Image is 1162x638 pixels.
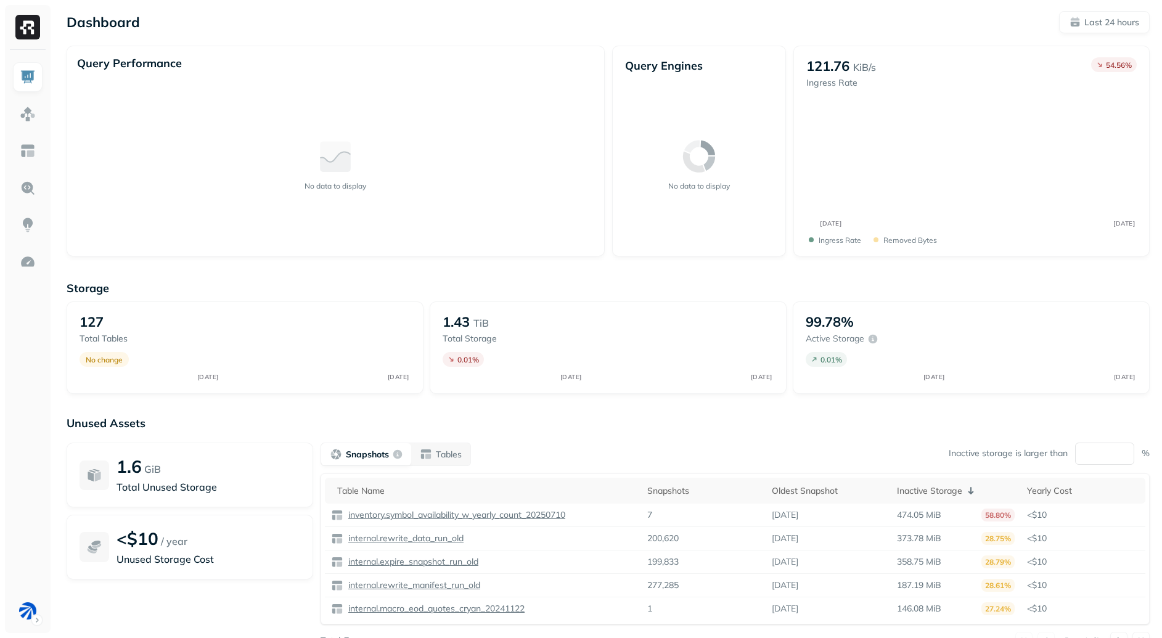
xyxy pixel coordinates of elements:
[20,180,36,196] img: Query Explorer
[1027,509,1140,521] p: <$10
[331,533,343,545] img: table
[117,552,300,566] p: Unused Storage Cost
[897,485,962,497] p: Inactive Storage
[443,313,470,330] p: 1.43
[346,603,525,615] p: internal.macro_eod_quotes_cryan_20241122
[668,181,730,190] p: No data to display
[343,509,565,521] a: inventory.symbol_availability_w_yearly_count_20250710
[923,373,944,381] tspan: [DATE]
[772,579,798,591] p: [DATE]
[981,509,1015,521] p: 58.80%
[436,449,462,460] p: Tables
[86,355,123,364] p: No change
[772,533,798,544] p: [DATE]
[20,143,36,159] img: Asset Explorer
[806,313,854,330] p: 99.78%
[20,106,36,122] img: Assets
[331,556,343,568] img: table
[806,333,864,345] p: Active storage
[981,555,1015,568] p: 28.79%
[67,281,1150,295] p: Storage
[20,217,36,233] img: Insights
[80,333,195,345] p: Total tables
[346,556,478,568] p: internal.expire_snapshot_run_old
[647,579,679,591] p: 277,285
[305,181,366,190] p: No data to display
[1084,17,1139,28] p: Last 24 hours
[346,579,480,591] p: internal.rewrite_manifest_run_old
[625,59,774,73] p: Query Engines
[443,333,558,345] p: Total storage
[331,579,343,592] img: table
[337,485,635,497] div: Table Name
[343,533,464,544] a: internal.rewrite_data_run_old
[853,60,876,75] p: KiB/s
[197,373,218,381] tspan: [DATE]
[343,579,480,591] a: internal.rewrite_manifest_run_old
[1027,556,1140,568] p: <$10
[77,56,182,70] p: Query Performance
[20,254,36,270] img: Optimization
[346,449,389,460] p: Snapshots
[117,456,142,477] p: 1.6
[80,313,104,330] p: 127
[806,57,849,75] p: 121.76
[897,509,941,521] p: 474.05 MiB
[1113,373,1135,381] tspan: [DATE]
[772,485,884,497] div: Oldest Snapshot
[560,373,581,381] tspan: [DATE]
[897,533,941,544] p: 373.78 MiB
[67,416,1150,430] p: Unused Assets
[772,603,798,615] p: [DATE]
[1106,60,1132,70] p: 54.56 %
[1142,448,1150,459] p: %
[897,579,941,591] p: 187.19 MiB
[647,556,679,568] p: 199,833
[161,534,187,549] p: / year
[981,579,1015,592] p: 28.61%
[820,355,842,364] p: 0.01 %
[1027,579,1140,591] p: <$10
[346,509,565,521] p: inventory.symbol_availability_w_yearly_count_20250710
[750,373,772,381] tspan: [DATE]
[343,556,478,568] a: internal.expire_snapshot_run_old
[819,235,861,245] p: Ingress Rate
[1027,485,1140,497] div: Yearly Cost
[457,355,479,364] p: 0.01 %
[820,219,842,227] tspan: [DATE]
[883,235,937,245] p: Removed bytes
[117,480,300,494] p: Total Unused Storage
[331,509,343,521] img: table
[19,602,36,620] img: BAM
[473,316,489,330] p: TiB
[117,528,158,549] p: <$10
[772,509,798,521] p: [DATE]
[1059,11,1150,33] button: Last 24 hours
[1027,533,1140,544] p: <$10
[144,462,161,476] p: GiB
[772,556,798,568] p: [DATE]
[387,373,409,381] tspan: [DATE]
[897,556,941,568] p: 358.75 MiB
[15,15,40,39] img: Ryft
[949,448,1068,459] p: Inactive storage is larger than
[1114,219,1135,227] tspan: [DATE]
[981,602,1015,615] p: 27.24%
[343,603,525,615] a: internal.macro_eod_quotes_cryan_20241122
[346,533,464,544] p: internal.rewrite_data_run_old
[806,77,876,89] p: Ingress Rate
[647,509,652,521] p: 7
[981,532,1015,545] p: 28.75%
[67,14,140,31] p: Dashboard
[647,533,679,544] p: 200,620
[20,69,36,85] img: Dashboard
[897,603,941,615] p: 146.08 MiB
[647,603,652,615] p: 1
[647,485,759,497] div: Snapshots
[1027,603,1140,615] p: <$10
[331,603,343,615] img: table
